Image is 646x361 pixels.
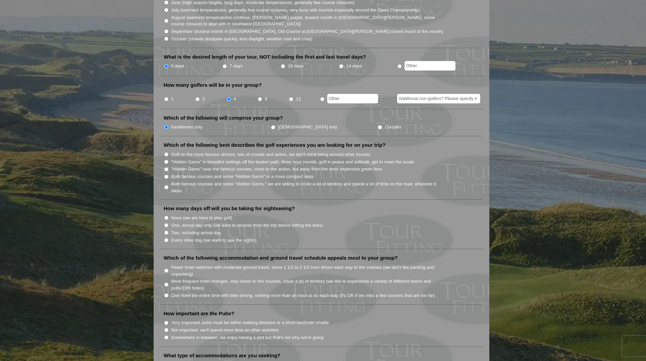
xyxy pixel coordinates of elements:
label: Couples [385,124,401,131]
label: [DEMOGRAPHIC_DATA] only [278,124,337,131]
input: Additional non-golfers? Please specify # [397,94,480,103]
label: 7 days [230,63,243,69]
label: 14 days [346,63,362,69]
label: Golf on the most famous shrines, lots of crowds and action, we don't mind being around other tour... [171,151,371,158]
label: 2 [202,96,205,102]
label: How important are the Pubs? [164,310,234,317]
label: One, arrival day only (we want to recover from the trip before hitting the links) [171,222,323,229]
label: Gentlemen only [171,124,202,131]
label: How many golfers will be in your group? [164,82,262,88]
label: Very important, pubs must be within walking distance or a short taxi/hotel shuttle [171,319,329,326]
label: Not important, we'll spend more time on other activities [171,327,279,334]
label: Fewer hotel switches with moderate ground travel, some 1 1/2 to 2 1/2 hour drives each way to the... [171,264,444,277]
label: 10 days [288,63,304,69]
label: 8 [265,96,267,102]
label: 1 [171,96,174,102]
label: One hotel the entire time with little driving, nothing more than an hour or so each way (it’s OK ... [171,292,435,299]
label: Both famous courses and some "Hidden Gems" in a more compact area [171,173,313,180]
label: Every other day (we want to see the sights) [171,237,256,244]
label: Which of the following accommodation and ground travel schedule appeals most to your group? [164,255,398,261]
label: 12 [296,96,301,102]
label: Somewhere in between, we enjoy having a pint but that's not why we're going [171,334,324,341]
label: What is the desired length of your tour, NOT including the first and last travel days? [164,54,366,60]
input: Other [327,94,378,103]
label: October (crowds dissipate quickly, less daylight, weather cool and crisp) [171,36,313,42]
label: What type of accommodations are you seeking? [164,352,280,359]
label: Which of the following best describes the golf experiences you are looking for on your trip? [164,142,386,148]
label: July (warmest temperatures, generally few course closures, very busy with tourists especially aro... [171,7,420,14]
input: Other [405,61,455,71]
label: 5 days [171,63,184,69]
label: "Hidden Gems" in beautiful settings off the beaten path, three hour rounds, golf in peace and sol... [171,159,414,165]
label: August (warmest temperatures continue, [PERSON_NAME] purple, busiest month in [GEOGRAPHIC_DATA][P... [171,14,444,27]
label: More frequent hotel changes, stay closer to the courses, cover a lot of territory (we like to exp... [171,278,444,291]
label: Both famous courses and some "Hidden Gems," we are willing to cover a lot of territory and spend ... [171,181,444,194]
label: Two, including arrival day [171,229,221,236]
label: "Hidden Gems" near the famous courses, close to the action, but away from the most expensive gree... [171,166,382,173]
label: Which of the following will comprise your group? [164,115,283,121]
label: 4 [234,96,236,102]
label: September (busiest month in [GEOGRAPHIC_DATA], Old Course at [GEOGRAPHIC_DATA][PERSON_NAME] close... [171,28,443,35]
label: None (we are here to play golf) [171,215,232,221]
label: How many days off will you be taking for sightseeing? [164,205,295,212]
